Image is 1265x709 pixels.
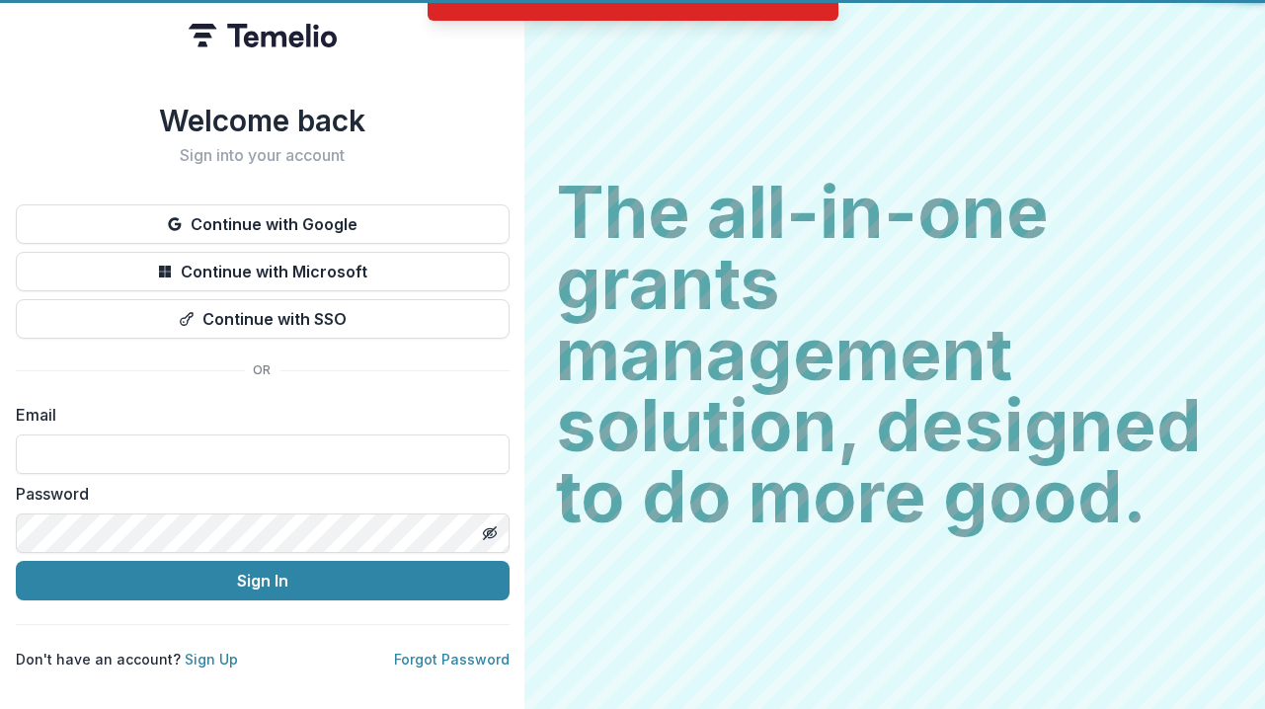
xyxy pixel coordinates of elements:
[16,299,510,339] button: Continue with SSO
[16,403,498,427] label: Email
[16,482,498,506] label: Password
[16,561,510,600] button: Sign In
[16,146,510,165] h2: Sign into your account
[185,651,238,668] a: Sign Up
[189,24,337,47] img: Temelio
[16,103,510,138] h1: Welcome back
[16,649,238,670] p: Don't have an account?
[16,204,510,244] button: Continue with Google
[16,252,510,291] button: Continue with Microsoft
[394,651,510,668] a: Forgot Password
